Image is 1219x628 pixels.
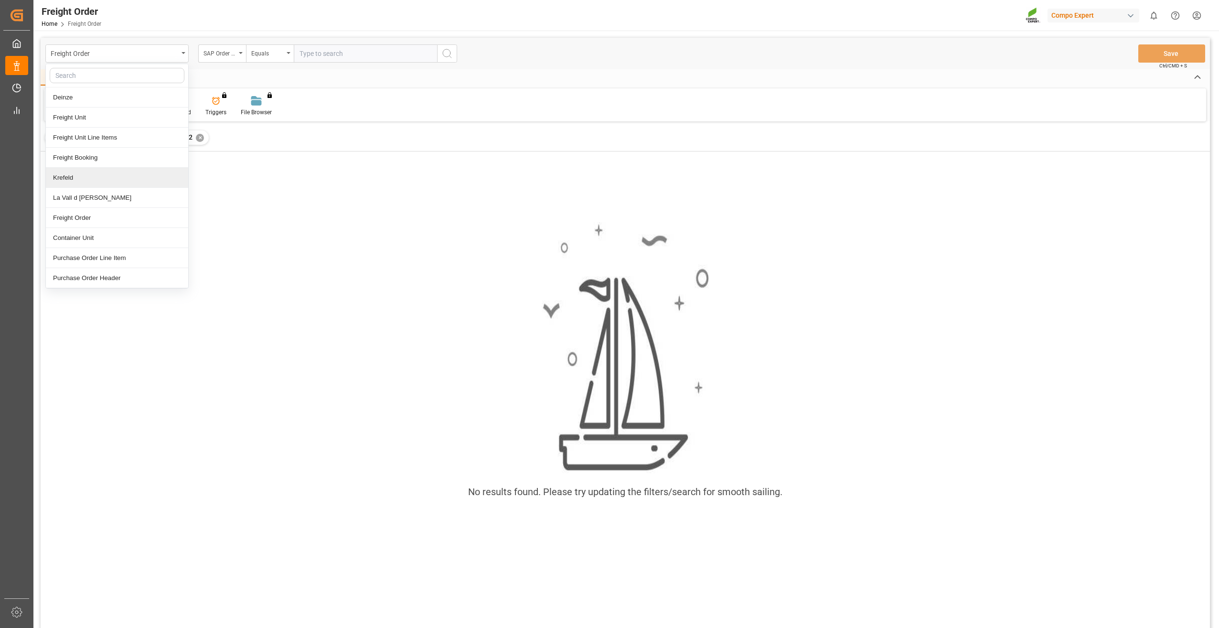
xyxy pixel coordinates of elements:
[46,208,188,228] div: Freight Order
[198,44,246,63] button: open menu
[294,44,437,63] input: Type to search
[45,44,189,63] button: close menu
[1026,7,1041,24] img: Screenshot%202023-09-29%20at%2010.02.21.png_1712312052.png
[468,485,782,499] div: No results found. Please try updating the filters/search for smooth sailing.
[203,47,236,58] div: SAP Order Numbers
[46,248,188,268] div: Purchase Order Line Item
[246,44,294,63] button: open menu
[46,268,188,288] div: Purchase Order Header
[1143,5,1165,26] button: show 0 new notifications
[1048,9,1139,22] div: Compo Expert
[50,68,184,83] input: Search
[46,87,188,108] div: Deinze
[46,188,188,208] div: La Vall d [PERSON_NAME]
[251,47,284,58] div: Equals
[1138,44,1205,63] button: Save
[42,4,101,19] div: Freight Order
[46,108,188,128] div: Freight Unit
[196,134,204,142] div: ✕
[1165,5,1186,26] button: Help Center
[46,128,188,148] div: Freight Unit Line Items
[542,222,709,474] img: smooth_sailing.jpeg
[41,69,73,86] div: Home
[437,44,457,63] button: search button
[46,148,188,168] div: Freight Booking
[51,47,178,59] div: Freight Order
[46,168,188,188] div: Krefeld
[42,21,57,27] a: Home
[46,228,188,248] div: Container Unit
[1048,6,1143,24] button: Compo Expert
[1159,62,1187,69] span: Ctrl/CMD + S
